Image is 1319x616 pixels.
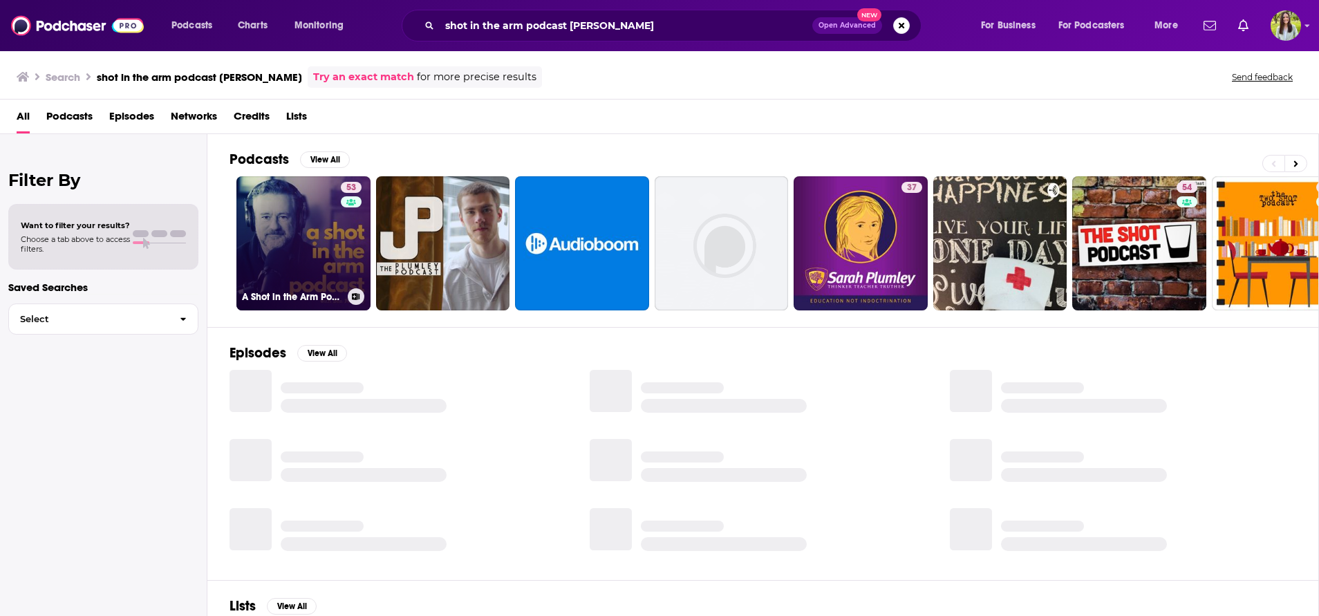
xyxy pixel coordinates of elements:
a: 54 [1177,182,1197,193]
img: User Profile [1271,10,1301,41]
a: Try an exact match [313,69,414,85]
span: Logged in as meaghanyoungblood [1271,10,1301,41]
h2: Podcasts [230,151,289,168]
h2: Filter By [8,170,198,190]
a: 37 [794,176,928,310]
a: EpisodesView All [230,344,347,362]
button: Open AdvancedNew [812,17,882,34]
a: 53A Shot in the Arm Podcast [236,176,371,310]
a: 53 [341,182,362,193]
button: View All [297,345,347,362]
a: All [17,105,30,133]
span: Choose a tab above to access filters. [21,234,130,254]
a: 54 [1072,176,1206,310]
button: open menu [285,15,362,37]
a: Episodes [109,105,154,133]
span: Select [9,315,169,324]
a: Networks [171,105,217,133]
a: PodcastsView All [230,151,350,168]
span: for more precise results [417,69,536,85]
a: Show notifications dropdown [1198,14,1222,37]
span: Monitoring [294,16,344,35]
button: open menu [1049,15,1145,37]
button: Send feedback [1228,71,1297,83]
h3: shot in the arm podcast [PERSON_NAME] [97,71,302,84]
a: Lists [286,105,307,133]
button: View All [267,598,317,615]
span: More [1154,16,1178,35]
div: Search podcasts, credits, & more... [415,10,935,41]
button: open menu [1145,15,1195,37]
img: Podchaser - Follow, Share and Rate Podcasts [11,12,144,39]
a: Show notifications dropdown [1233,14,1254,37]
span: New [857,8,882,21]
span: Charts [238,16,268,35]
span: For Business [981,16,1036,35]
span: Podcasts [171,16,212,35]
a: 37 [901,182,922,193]
span: 53 [346,181,356,195]
span: 37 [907,181,917,195]
p: Saved Searches [8,281,198,294]
span: 54 [1182,181,1192,195]
h3: A Shot in the Arm Podcast [242,291,342,303]
a: Credits [234,105,270,133]
button: open menu [971,15,1053,37]
button: Show profile menu [1271,10,1301,41]
span: Want to filter your results? [21,221,130,230]
button: Select [8,304,198,335]
input: Search podcasts, credits, & more... [440,15,812,37]
a: Podcasts [46,105,93,133]
h3: Search [46,71,80,84]
button: open menu [162,15,230,37]
span: Open Advanced [818,22,876,29]
h2: Lists [230,597,256,615]
span: For Podcasters [1058,16,1125,35]
button: View All [300,151,350,168]
a: ListsView All [230,597,317,615]
h2: Episodes [230,344,286,362]
a: Charts [229,15,276,37]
